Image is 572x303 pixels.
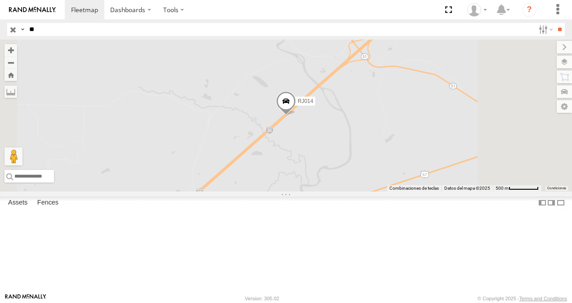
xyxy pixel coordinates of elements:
button: Escala del mapa: 500 m por 63 píxeles [493,185,541,192]
button: Zoom out [4,56,17,69]
label: Search Query [19,23,26,36]
div: Version: 305.02 [245,296,279,301]
button: Zoom Home [4,69,17,81]
label: Hide Summary Table [556,196,565,209]
label: Assets [4,196,32,209]
i: ? [522,3,536,17]
label: Measure [4,85,17,98]
img: rand-logo.svg [9,7,56,13]
label: Fences [33,196,63,209]
label: Search Filter Options [535,23,554,36]
span: Datos del mapa ©2025 [444,186,490,191]
label: Map Settings [557,100,572,113]
label: Dock Summary Table to the Left [538,196,547,209]
label: Dock Summary Table to the Right [547,196,556,209]
a: Terms and Conditions [519,296,567,301]
a: Visit our Website [5,294,46,303]
a: Condiciones [547,187,566,190]
div: XPD GLOBAL [464,3,490,17]
span: 500 m [496,186,509,191]
button: Arrastra el hombrecito naranja al mapa para abrir Street View [4,147,22,165]
span: RJ014 [298,98,313,104]
div: © Copyright 2025 - [478,296,567,301]
button: Zoom in [4,44,17,56]
button: Combinaciones de teclas [389,185,439,192]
